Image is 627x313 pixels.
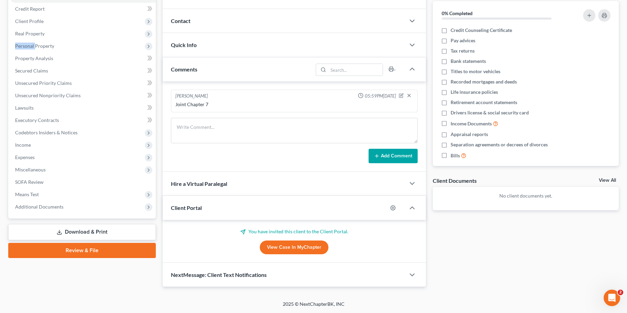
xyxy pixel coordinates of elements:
p: No client documents yet. [438,192,613,199]
span: Lawsuits [15,105,34,111]
a: Review & File [8,243,156,258]
span: Executory Contracts [15,117,59,123]
span: Income [15,142,31,148]
span: SOFA Review [15,179,44,185]
span: Unsecured Priority Claims [15,80,72,86]
div: Joint Chapter 7 [175,101,413,108]
a: View Case in MyChapter [260,241,328,254]
a: Lawsuits [10,102,156,114]
span: Quick Info [171,42,197,48]
span: Hire a Virtual Paralegal [171,180,227,187]
span: Real Property [15,31,45,36]
span: Secured Claims [15,68,48,74]
span: Codebtors Insiders & Notices [15,130,78,135]
iframe: Intercom live chat [604,290,620,306]
span: Income Documents [451,120,492,127]
a: Property Analysis [10,52,156,65]
span: 2 [618,290,623,295]
span: Client Portal [171,204,202,211]
a: Executory Contracts [10,114,156,126]
button: Add Comment [369,149,418,163]
a: Secured Claims [10,65,156,77]
span: Pay advices [451,37,475,44]
div: [PERSON_NAME] [175,93,208,100]
span: NextMessage: Client Text Notifications [171,271,267,278]
span: Credit Counseling Certificate [451,27,512,34]
strong: 0% Completed [442,10,473,16]
div: 2025 © NextChapterBK, INC [118,301,509,313]
span: Tax returns [451,47,475,54]
span: Property Analysis [15,55,53,61]
span: Credit Report [15,6,45,12]
span: Life insurance policies [451,89,498,96]
a: View All [599,178,616,183]
a: SOFA Review [10,176,156,188]
span: Expenses [15,154,35,160]
span: Bank statements [451,58,486,65]
span: Separation agreements or decrees of divorces [451,141,548,148]
span: Miscellaneous [15,167,46,172]
a: Unsecured Priority Claims [10,77,156,89]
span: Retirement account statements [451,99,517,106]
span: Comments [171,66,197,72]
a: Credit Report [10,3,156,15]
span: Means Test [15,191,39,197]
span: Drivers license & social security card [451,109,529,116]
span: Bills [451,152,460,159]
span: Recorded mortgages and deeds [451,78,517,85]
span: Appraisal reports [451,131,488,138]
a: Unsecured Nonpriority Claims [10,89,156,102]
a: Download & Print [8,224,156,240]
span: Client Profile [15,18,44,24]
span: Unsecured Nonpriority Claims [15,92,81,98]
span: Contact [171,18,190,24]
div: Client Documents [433,177,477,184]
span: Additional Documents [15,204,63,210]
input: Search... [328,64,383,76]
span: Personal Property [15,43,54,49]
span: 05:59PM[DATE] [365,93,396,99]
span: Titles to motor vehicles [451,68,500,75]
p: You have invited this client to the Client Portal. [171,228,418,235]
